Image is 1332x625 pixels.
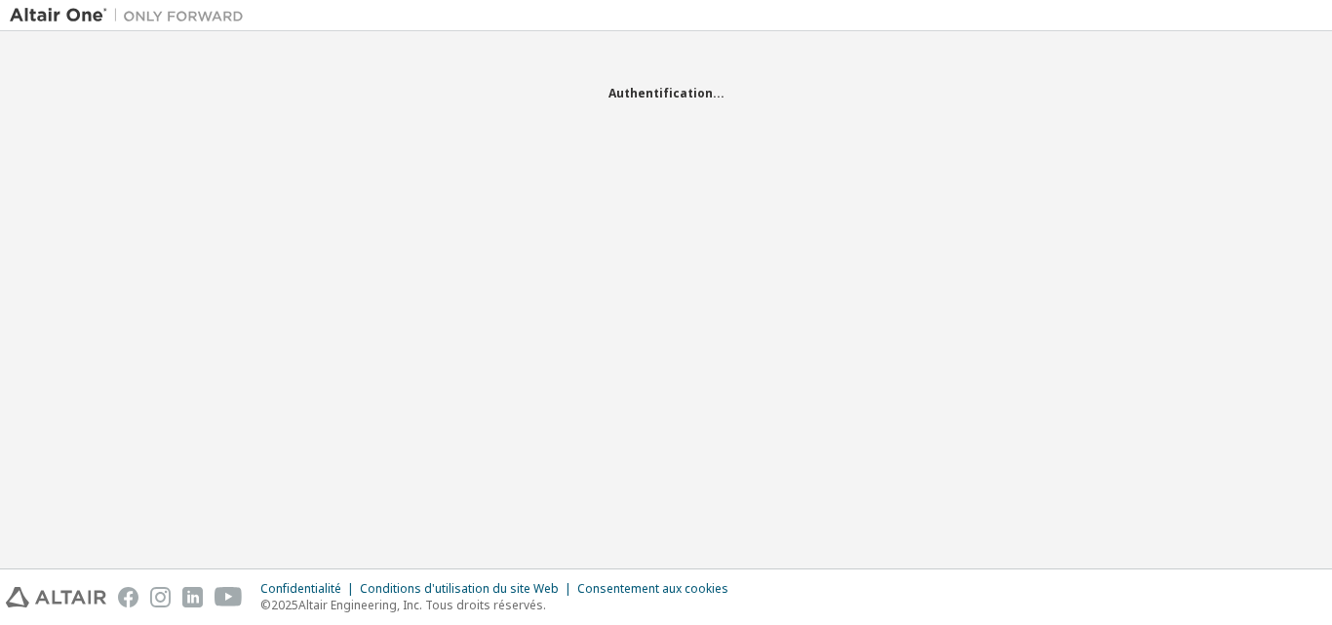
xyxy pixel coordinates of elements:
[260,580,341,597] font: Confidentialité
[260,597,271,613] font: ©
[577,580,728,597] font: Consentement aux cookies
[298,597,546,613] font: Altair Engineering, Inc. Tous droits réservés.
[118,587,138,607] img: facebook.svg
[360,580,559,597] font: Conditions d'utilisation du site Web
[271,597,298,613] font: 2025
[10,6,254,25] img: Altaïr Un
[6,587,106,607] img: altair_logo.svg
[215,587,243,607] img: youtube.svg
[182,587,203,607] img: linkedin.svg
[608,85,725,101] font: Authentification...
[150,587,171,607] img: instagram.svg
